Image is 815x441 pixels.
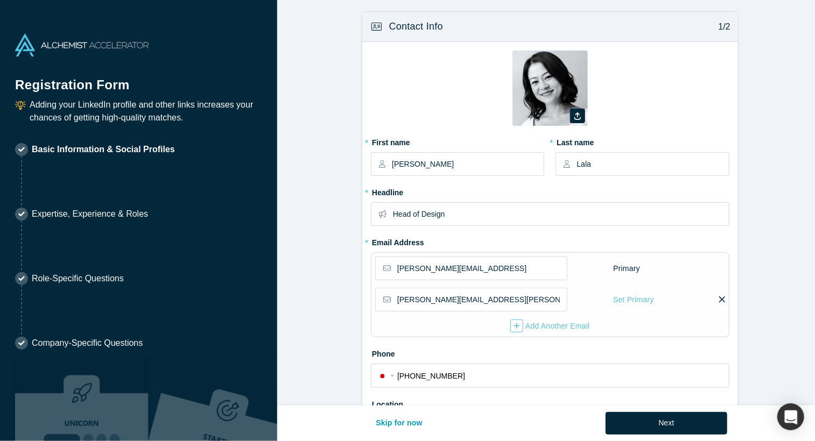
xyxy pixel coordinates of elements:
[32,272,124,285] p: Role-Specific Questions
[15,64,262,95] h1: Registration Form
[32,337,143,350] p: Company-Specific Questions
[30,98,262,124] p: Adding your LinkedIn profile and other links increases your chances of getting high-quality matches.
[371,395,729,410] label: Location
[510,319,591,333] button: Add Another Email
[15,34,149,56] img: Alchemist Accelerator Logo
[606,412,728,435] button: Next
[510,319,590,332] div: Add Another Email
[512,51,588,126] img: Profile user default
[371,133,544,148] label: First name
[371,183,729,198] label: Headline
[613,259,641,278] div: Primary
[32,143,175,156] p: Basic Information & Social Profiles
[32,208,148,220] p: Expertise, Experience & Roles
[613,290,654,309] div: Set Primary
[393,203,728,225] input: Partner, CEO
[713,20,730,33] p: 1/2
[371,345,729,360] label: Phone
[364,412,434,435] button: Skip for now
[389,19,443,34] h3: Contact Info
[371,233,424,248] label: Email Address
[556,133,729,148] label: Last name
